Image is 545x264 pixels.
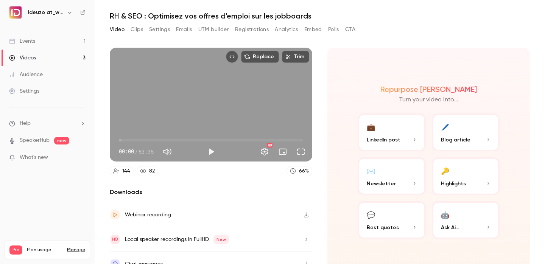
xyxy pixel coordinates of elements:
[226,51,238,63] button: Embed video
[20,154,48,162] span: What's new
[299,167,309,175] div: 66 %
[441,180,466,188] span: Highlights
[160,144,175,159] button: Mute
[139,148,154,155] span: 53:35
[275,23,298,36] button: Analytics
[9,37,35,45] div: Events
[9,120,86,127] li: help-dropdown-opener
[441,136,470,144] span: Blog article
[20,120,31,127] span: Help
[328,23,339,36] button: Polls
[28,9,64,16] h6: Ideuzo at_work
[135,148,138,155] span: /
[149,23,170,36] button: Settings
[441,121,449,133] div: 🖊️
[54,137,69,144] span: new
[20,137,50,144] a: SpeakerHub
[137,166,158,176] a: 82
[131,23,143,36] button: Clips
[304,23,322,36] button: Embed
[380,85,477,94] h2: Repurpose [PERSON_NAME]
[367,121,375,133] div: 💼
[282,51,309,63] button: Trim
[110,23,125,36] button: Video
[358,201,426,239] button: 💬Best quotes
[9,54,36,62] div: Videos
[432,157,500,195] button: 🔑Highlights
[275,144,290,159] button: Turn on miniplayer
[358,113,426,151] button: 💼LinkedIn post
[176,23,192,36] button: Emails
[149,167,155,175] div: 82
[9,71,43,78] div: Audience
[125,235,229,244] div: Local speaker recordings in FullHD
[27,247,62,253] span: Plan usage
[267,143,272,148] div: HD
[367,165,375,177] div: ✉️
[441,224,459,231] span: Ask Ai...
[367,209,375,221] div: 💬
[204,144,219,159] button: Play
[358,157,426,195] button: ✉️Newsletter
[9,245,22,255] span: Pro
[119,148,134,155] span: 00:00
[125,210,171,219] div: Webinar recording
[213,235,229,244] span: New
[9,6,22,19] img: Ideuzo at_work
[241,51,279,63] button: Replace
[367,180,396,188] span: Newsletter
[432,201,500,239] button: 🤖Ask Ai...
[122,167,130,175] div: 144
[293,144,308,159] button: Full screen
[110,166,134,176] a: 144
[110,11,530,20] h1: RH & SEO : Optimisez vos offres d’emploi sur les jobboards
[441,165,449,177] div: 🔑
[345,23,355,36] button: CTA
[198,23,229,36] button: UTM builder
[76,154,86,161] iframe: Noticeable Trigger
[110,188,312,197] h2: Downloads
[367,136,400,144] span: LinkedIn post
[119,148,154,155] div: 00:00
[399,95,458,104] p: Turn your video into...
[441,209,449,221] div: 🤖
[287,166,312,176] a: 66%
[9,87,39,95] div: Settings
[257,144,272,159] button: Settings
[67,247,85,253] a: Manage
[432,113,500,151] button: 🖊️Blog article
[367,224,399,231] span: Best quotes
[235,23,269,36] button: Registrations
